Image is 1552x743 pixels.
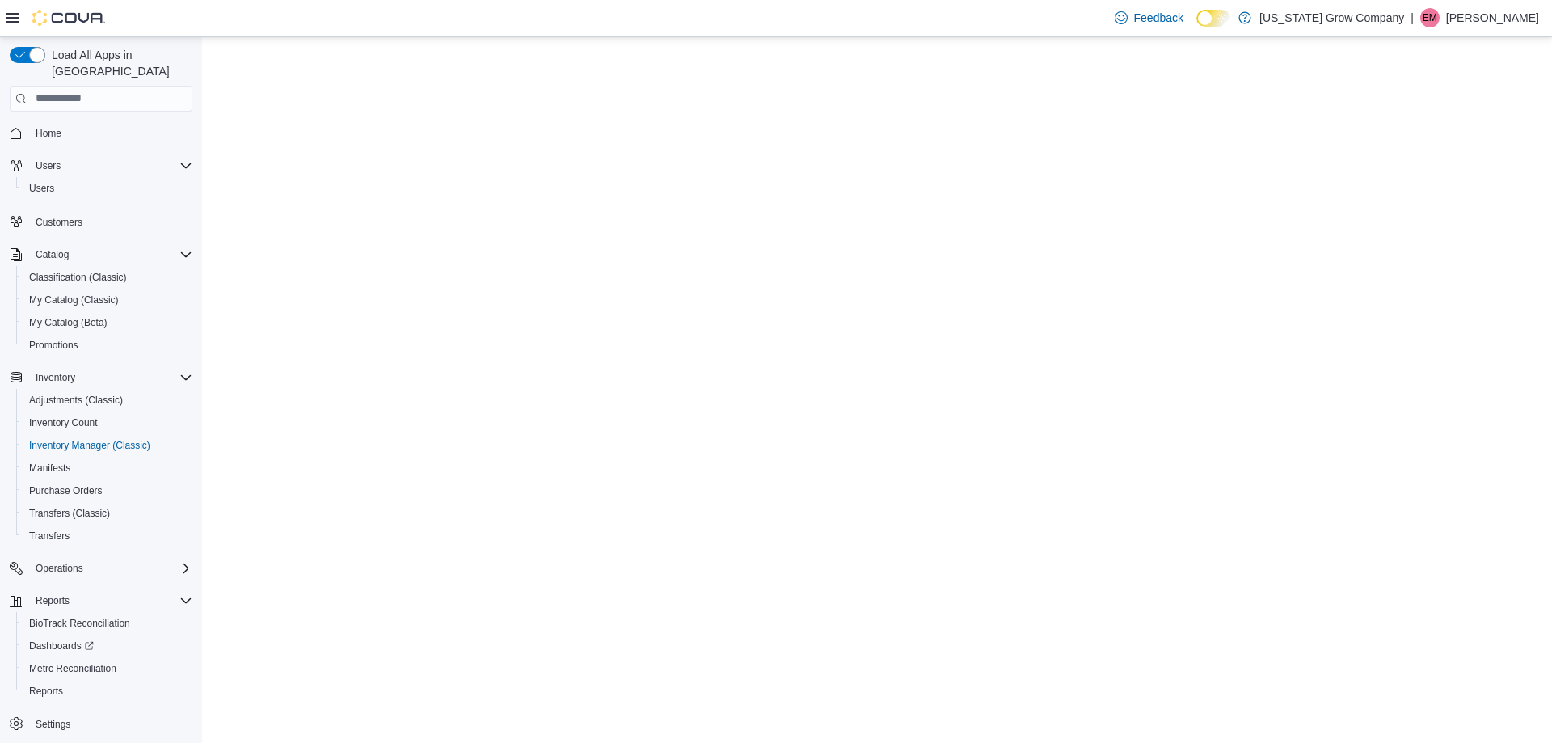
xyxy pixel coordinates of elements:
[23,458,192,478] span: Manifests
[3,589,199,612] button: Reports
[3,712,199,736] button: Settings
[29,484,103,497] span: Purchase Orders
[29,339,78,352] span: Promotions
[36,127,61,140] span: Home
[29,156,192,175] span: Users
[29,462,70,475] span: Manifests
[3,243,199,266] button: Catalog
[16,311,199,334] button: My Catalog (Beta)
[29,559,192,578] span: Operations
[29,316,108,329] span: My Catalog (Beta)
[16,680,199,703] button: Reports
[3,154,199,177] button: Users
[29,617,130,630] span: BioTrack Reconciliation
[29,271,127,284] span: Classification (Classic)
[1420,8,1440,27] div: Emory Moseby
[23,458,77,478] a: Manifests
[29,182,54,195] span: Users
[23,481,109,500] a: Purchase Orders
[1259,8,1404,27] p: [US_STATE] Grow Company
[23,390,192,410] span: Adjustments (Classic)
[23,504,116,523] a: Transfers (Classic)
[29,439,150,452] span: Inventory Manager (Classic)
[1134,10,1183,26] span: Feedback
[3,557,199,580] button: Operations
[29,640,94,652] span: Dashboards
[23,614,192,633] span: BioTrack Reconciliation
[29,559,90,578] button: Operations
[16,635,199,657] a: Dashboards
[23,336,192,355] span: Promotions
[1411,8,1414,27] p: |
[23,526,76,546] a: Transfers
[29,368,82,387] button: Inventory
[23,682,192,701] span: Reports
[36,216,82,229] span: Customers
[36,594,70,607] span: Reports
[16,657,199,680] button: Metrc Reconciliation
[36,562,83,575] span: Operations
[29,591,76,610] button: Reports
[29,368,192,387] span: Inventory
[16,266,199,289] button: Classification (Classic)
[3,121,199,145] button: Home
[23,290,192,310] span: My Catalog (Classic)
[16,479,199,502] button: Purchase Orders
[32,10,105,26] img: Cova
[23,504,192,523] span: Transfers (Classic)
[45,47,192,79] span: Load All Apps in [GEOGRAPHIC_DATA]
[1446,8,1539,27] p: [PERSON_NAME]
[29,124,68,143] a: Home
[29,213,89,232] a: Customers
[29,394,123,407] span: Adjustments (Classic)
[29,416,98,429] span: Inventory Count
[29,591,192,610] span: Reports
[29,293,119,306] span: My Catalog (Classic)
[29,156,67,175] button: Users
[16,177,199,200] button: Users
[23,526,192,546] span: Transfers
[23,436,157,455] a: Inventory Manager (Classic)
[23,659,192,678] span: Metrc Reconciliation
[29,211,192,231] span: Customers
[1423,8,1437,27] span: EM
[23,436,192,455] span: Inventory Manager (Classic)
[16,502,199,525] button: Transfers (Classic)
[23,413,192,433] span: Inventory Count
[16,389,199,412] button: Adjustments (Classic)
[23,636,192,656] span: Dashboards
[23,682,70,701] a: Reports
[29,245,192,264] span: Catalog
[23,179,192,198] span: Users
[16,457,199,479] button: Manifests
[16,334,199,357] button: Promotions
[16,525,199,547] button: Transfers
[36,371,75,384] span: Inventory
[23,659,123,678] a: Metrc Reconciliation
[36,248,69,261] span: Catalog
[36,718,70,731] span: Settings
[16,612,199,635] button: BioTrack Reconciliation
[29,123,192,143] span: Home
[23,614,137,633] a: BioTrack Reconciliation
[16,289,199,311] button: My Catalog (Classic)
[23,268,133,287] a: Classification (Classic)
[23,313,114,332] a: My Catalog (Beta)
[1108,2,1190,34] a: Feedback
[29,530,70,542] span: Transfers
[16,412,199,434] button: Inventory Count
[23,313,192,332] span: My Catalog (Beta)
[23,390,129,410] a: Adjustments (Classic)
[23,290,125,310] a: My Catalog (Classic)
[29,662,116,675] span: Metrc Reconciliation
[36,159,61,172] span: Users
[29,245,75,264] button: Catalog
[29,507,110,520] span: Transfers (Classic)
[3,366,199,389] button: Inventory
[23,481,192,500] span: Purchase Orders
[16,434,199,457] button: Inventory Manager (Classic)
[23,636,100,656] a: Dashboards
[23,268,192,287] span: Classification (Classic)
[29,685,63,698] span: Reports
